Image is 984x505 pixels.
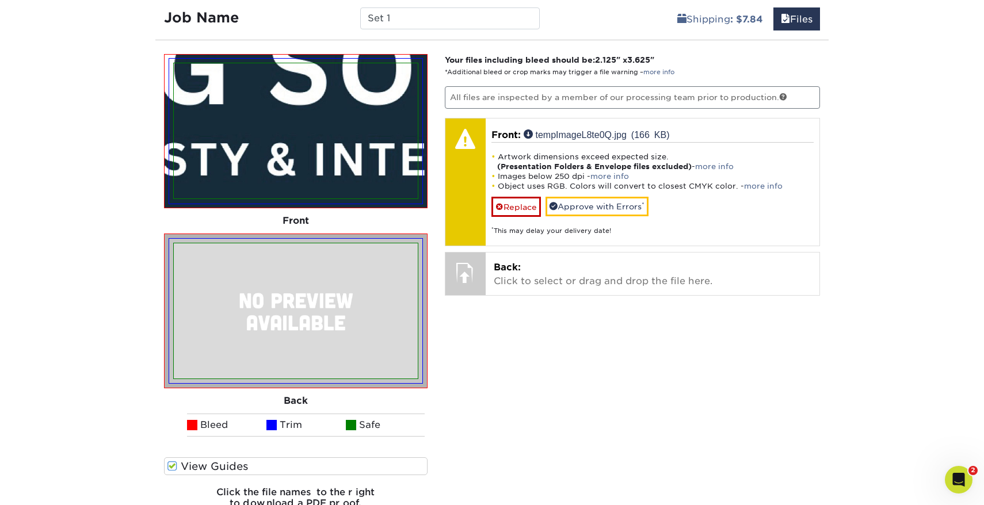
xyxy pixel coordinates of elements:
[781,14,790,25] span: files
[670,7,771,30] a: Shipping: $7.84
[524,129,670,139] a: tempImageL8te0Q.jpg (166 KB)
[627,55,650,64] span: 3.625
[491,197,541,217] a: Replace
[491,171,814,181] li: Images below 250 dpi -
[730,14,763,25] b: : $7.84
[445,55,654,64] strong: Your files including bleed should be: " x "
[595,55,616,64] span: 2.125
[164,457,428,475] label: View Guides
[773,7,820,30] a: Files
[945,466,972,493] iframe: Intercom live chat
[744,182,783,190] a: more info
[491,181,814,191] li: Object uses RGB. Colors will convert to closest CMYK color. -
[677,14,686,25] span: shipping
[491,129,521,140] span: Front:
[695,162,734,171] a: more info
[968,466,978,475] span: 2
[164,9,239,26] strong: Job Name
[590,172,629,181] a: more info
[187,414,266,437] li: Bleed
[164,208,428,234] div: Front
[491,152,814,171] li: Artwork dimensions exceed expected size. -
[643,68,674,76] a: more info
[445,68,674,76] small: *Additional bleed or crop marks may trigger a file warning –
[497,162,692,171] strong: (Presentation Folders & Envelope files excluded)
[164,388,428,414] div: Back
[346,414,425,437] li: Safe
[266,414,346,437] li: Trim
[445,86,821,108] p: All files are inspected by a member of our processing team prior to production.
[491,217,814,236] div: This may delay your delivery date!
[494,261,812,288] p: Click to select or drag and drop the file here.
[360,7,539,29] input: Enter a job name
[494,262,521,273] span: Back:
[546,197,649,216] a: Approve with Errors*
